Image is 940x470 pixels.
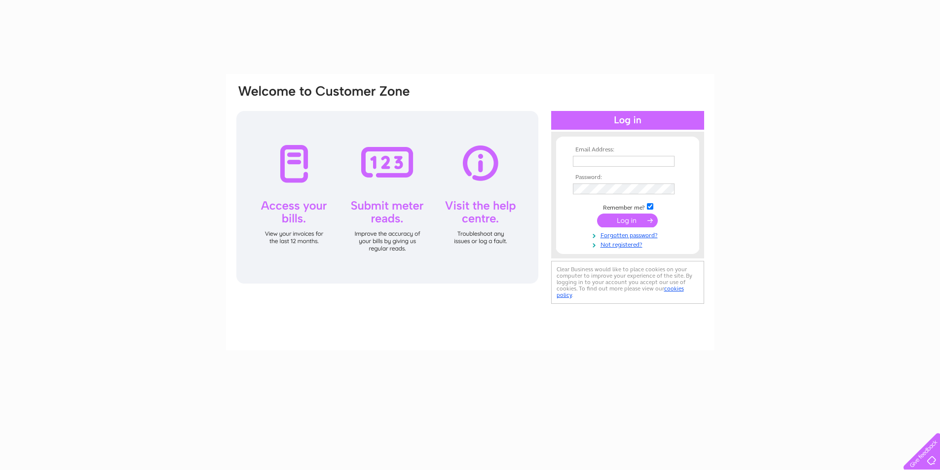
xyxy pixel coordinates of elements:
[570,174,685,181] th: Password:
[570,202,685,212] td: Remember me?
[597,214,658,227] input: Submit
[573,230,685,239] a: Forgotten password?
[570,146,685,153] th: Email Address:
[551,261,704,304] div: Clear Business would like to place cookies on your computer to improve your experience of the sit...
[557,285,684,298] a: cookies policy
[573,239,685,249] a: Not registered?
